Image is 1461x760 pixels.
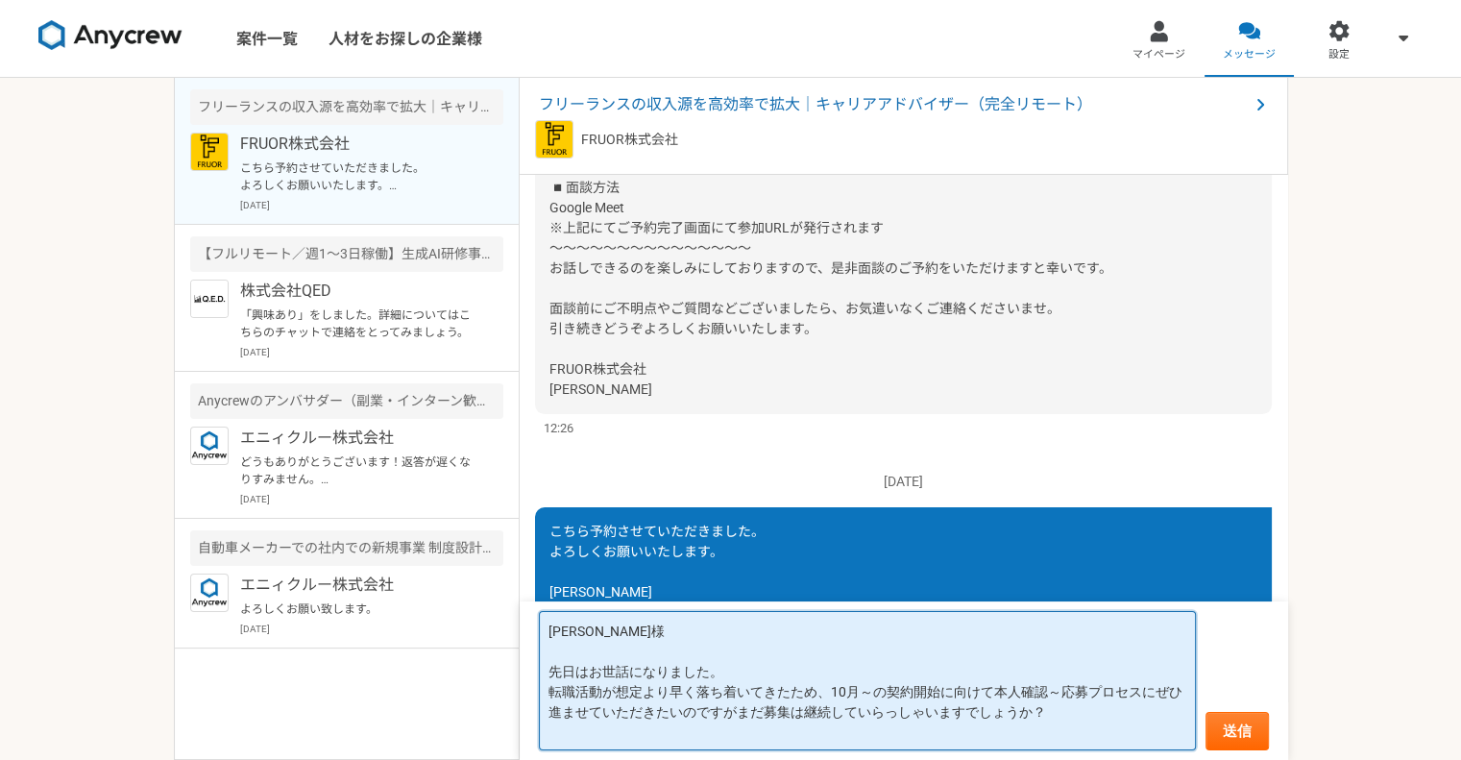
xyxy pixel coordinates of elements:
p: [DATE] [240,492,503,506]
p: 株式会社QED [240,280,477,303]
span: 設定 [1328,47,1350,62]
div: Anycrewのアンバサダー（副業・インターン歓迎） [190,383,503,419]
p: エニィクルー株式会社 [240,427,477,450]
span: 12:26 [544,419,573,437]
p: よろしくお願い致します。 [240,601,477,618]
p: FRUOR株式会社 [581,130,678,150]
span: ※ご予約いただいた時点で予約は完了となります ※ご予約の際、コメント欄に「Anycrewより応募」とご記載ください ※30〜60分程度を想定しております ◾️面談方法 Google Meet ※... [549,99,1207,397]
img: FRUOR%E3%83%AD%E3%82%B3%E3%82%99.png [535,120,573,159]
div: フリーランスの収入源を高効率で拡大｜キャリアアドバイザー（完全リモート） [190,89,503,125]
div: 自動車メーカーでの社内での新規事業 制度設計・基盤づくり コンサルティング業務 [190,530,503,566]
p: FRUOR株式会社 [240,133,477,156]
p: どうもありがとうございます！返答が遅くなりすみません。 本日16時からどうぞよろしくお願いいたします。 [240,454,477,488]
span: メッセージ [1223,47,1276,62]
img: logo_text_blue_01.png [190,574,229,612]
p: エニィクルー株式会社 [240,574,477,597]
span: こちら予約させていただきました。 よろしくお願いいたします。 [PERSON_NAME] [549,524,765,600]
img: logo_text_blue_01.png [190,427,229,465]
div: 【フルリモート／週1～3日稼働】生成AI研修事業 制作・運営アシスタント [190,236,503,272]
p: 「興味あり」をしました。詳細についてはこちらのチャットで連絡をとってみましょう。 [240,306,477,341]
img: 8DqYSo04kwAAAAASUVORK5CYII= [38,20,183,51]
p: [DATE] [240,622,503,636]
p: [DATE] [240,345,503,359]
span: マイページ [1132,47,1185,62]
p: こちら予約させていただきました。 よろしくお願いいたします。 [PERSON_NAME] [240,159,477,194]
span: フリーランスの収入源を高効率で拡大｜キャリアアドバイザー（完全リモート） [539,93,1249,116]
p: [DATE] [240,198,503,212]
img: %E9%9B%BB%E5%AD%90%E5%8D%B0%E9%91%91.png [190,280,229,318]
p: [DATE] [535,472,1272,492]
textarea: [PERSON_NAME]様 先日はお世話になりました。 転職活動が想定より早く落ち着いてきたため、10月～の契約開始に向けて本人確認～応募プロセスにぜひ進ませていただきたいのですがまだ募集は継... [539,611,1196,750]
img: FRUOR%E3%83%AD%E3%82%B3%E3%82%99.png [190,133,229,171]
button: 送信 [1205,712,1269,750]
